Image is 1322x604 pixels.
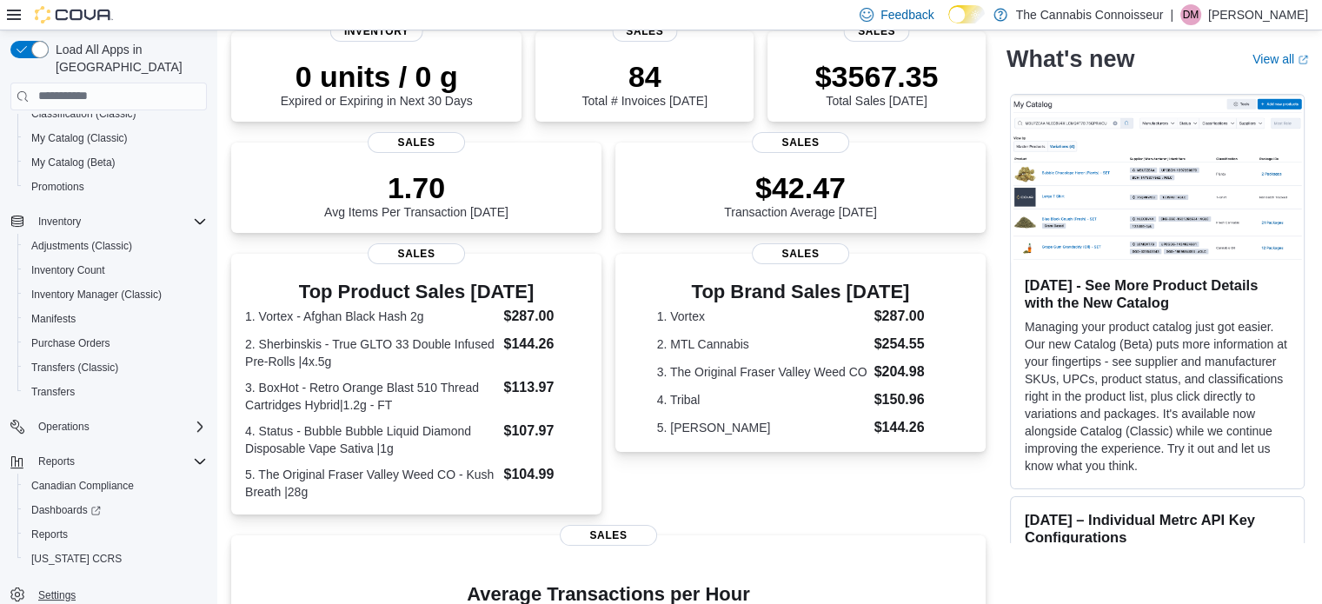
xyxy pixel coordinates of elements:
a: [US_STATE] CCRS [24,548,129,569]
span: Adjustments (Classic) [31,239,132,253]
dd: $150.96 [874,389,945,410]
dd: $107.97 [503,421,587,441]
span: Sales [752,132,849,153]
span: Transfers (Classic) [24,357,207,378]
span: Dashboards [31,503,101,517]
span: Inventory [330,21,423,42]
span: Sales [844,21,909,42]
button: Reports [31,451,82,472]
span: Operations [31,416,207,437]
button: Manifests [17,307,214,331]
span: My Catalog (Classic) [31,131,128,145]
dt: 3. The Original Fraser Valley Weed CO [657,363,867,381]
span: Washington CCRS [24,548,207,569]
h3: [DATE] – Individual Metrc API Key Configurations [1025,511,1290,546]
a: View allExternal link [1252,52,1308,66]
a: Adjustments (Classic) [24,236,139,256]
span: Feedback [880,6,933,23]
a: Inventory Manager (Classic) [24,284,169,305]
dd: $113.97 [503,377,587,398]
span: Manifests [24,309,207,329]
span: Operations [38,420,90,434]
span: My Catalog (Beta) [24,152,207,173]
span: Inventory Manager (Classic) [31,288,162,302]
span: Sales [612,21,677,42]
span: Inventory Count [31,263,105,277]
svg: External link [1298,55,1308,65]
span: Manifests [31,312,76,326]
button: Reports [3,449,214,474]
dt: 4. Status - Bubble Bubble Liquid Diamond Disposable Vape Sativa |1g [245,422,496,457]
dd: $287.00 [503,306,587,327]
p: [PERSON_NAME] [1208,4,1308,25]
a: Dashboards [17,498,214,522]
a: Classification (Classic) [24,103,143,124]
span: Classification (Classic) [24,103,207,124]
span: Transfers [24,382,207,402]
button: Canadian Compliance [17,474,214,498]
span: My Catalog (Classic) [24,128,207,149]
button: Transfers [17,380,214,404]
p: $3567.35 [815,59,939,94]
dd: $144.26 [503,334,587,355]
span: Dark Mode [948,23,949,24]
dd: $254.55 [874,334,945,355]
span: Adjustments (Classic) [24,236,207,256]
span: Inventory [31,211,207,232]
a: Transfers [24,382,82,402]
span: [US_STATE] CCRS [31,552,122,566]
p: 0 units / 0 g [281,59,473,94]
span: Promotions [24,176,207,197]
p: 84 [581,59,707,94]
span: Reports [31,451,207,472]
span: Reports [24,524,207,545]
span: Sales [752,243,849,264]
dt: 1. Vortex [657,308,867,325]
button: Reports [17,522,214,547]
span: Transfers (Classic) [31,361,118,375]
input: Dark Mode [948,5,985,23]
button: [US_STATE] CCRS [17,547,214,571]
span: Reports [31,528,68,541]
button: My Catalog (Classic) [17,126,214,150]
span: Settings [38,588,76,602]
button: Operations [3,415,214,439]
h3: [DATE] - See More Product Details with the New Catalog [1025,276,1290,311]
span: Inventory [38,215,81,229]
button: Inventory Count [17,258,214,282]
button: Transfers (Classic) [17,355,214,380]
dt: 2. Sherbinskis - True GLTO 33 Double Infused Pre-Rolls |4x.5g [245,335,496,370]
span: Canadian Compliance [24,475,207,496]
span: My Catalog (Beta) [31,156,116,169]
span: Dashboards [24,500,207,521]
div: Duane Markle [1180,4,1201,25]
dd: $144.26 [874,417,945,438]
a: Transfers (Classic) [24,357,125,378]
h3: Top Product Sales [DATE] [245,282,588,302]
span: Reports [38,455,75,468]
a: Dashboards [24,500,108,521]
span: DM [1183,4,1199,25]
button: Operations [31,416,96,437]
span: Promotions [31,180,84,194]
a: Purchase Orders [24,333,117,354]
button: Inventory Manager (Classic) [17,282,214,307]
span: Canadian Compliance [31,479,134,493]
button: Classification (Classic) [17,102,214,126]
div: Total Sales [DATE] [815,59,939,108]
span: Load All Apps in [GEOGRAPHIC_DATA] [49,41,207,76]
span: Transfers [31,385,75,399]
dt: 1. Vortex - Afghan Black Hash 2g [245,308,496,325]
button: Promotions [17,175,214,199]
span: Purchase Orders [31,336,110,350]
dt: 5. The Original Fraser Valley Weed CO - Kush Breath |28g [245,466,496,501]
span: Inventory Count [24,260,207,281]
dt: 4. Tribal [657,391,867,408]
a: Inventory Count [24,260,112,281]
div: Avg Items Per Transaction [DATE] [324,170,508,219]
button: Purchase Orders [17,331,214,355]
img: Cova [35,6,113,23]
dt: 5. [PERSON_NAME] [657,419,867,436]
p: The Cannabis Connoisseur [1016,4,1164,25]
button: Inventory [31,211,88,232]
